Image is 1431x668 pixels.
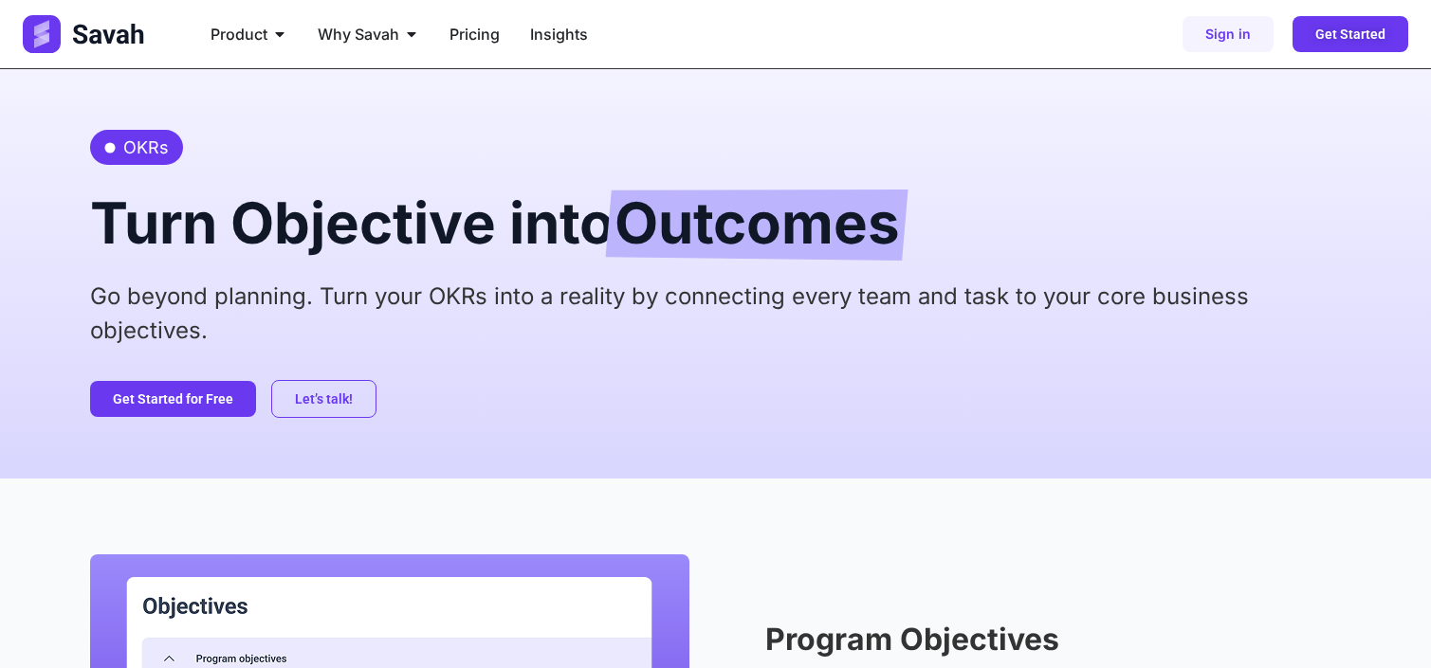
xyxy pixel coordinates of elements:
[318,23,399,45] span: Why Savah
[119,135,169,160] span: OKRs
[195,15,911,53] div: Menu Toggle
[1205,27,1251,41] span: Sign in
[113,392,233,406] span: Get Started for Free
[271,380,376,418] a: Let’s talk!
[449,23,500,45] a: Pricing
[615,190,900,261] span: Outcomes
[211,23,267,45] span: Product
[765,624,1341,655] h2: Program Objectives
[295,392,353,406] span: Let’s talk!
[90,381,256,417] a: Get Started for Free
[1293,16,1408,52] a: Get Started
[530,23,588,45] a: Insights
[90,184,1342,261] h2: Turn Objective into
[1183,16,1274,52] a: Sign in
[1315,27,1385,41] span: Get Started
[195,15,911,53] nav: Menu
[23,15,148,53] img: Logo (2)
[90,280,1342,348] p: Go beyond planning. Turn your OKRs into a reality by connecting every team and task to your core ...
